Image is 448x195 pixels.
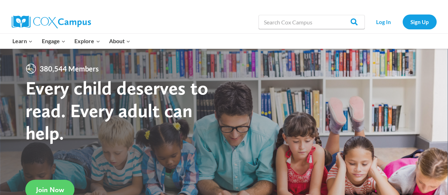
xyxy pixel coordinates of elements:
[42,36,66,46] span: Engage
[25,76,208,144] strong: Every child deserves to read. Every adult can help.
[74,36,100,46] span: Explore
[12,36,33,46] span: Learn
[12,16,91,28] img: Cox Campus
[37,63,102,74] span: 380,544 Members
[36,185,64,194] span: Join Now
[403,15,437,29] a: Sign Up
[259,15,365,29] input: Search Cox Campus
[8,34,135,48] nav: Primary Navigation
[109,36,130,46] span: About
[368,15,437,29] nav: Secondary Navigation
[368,15,399,29] a: Log In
